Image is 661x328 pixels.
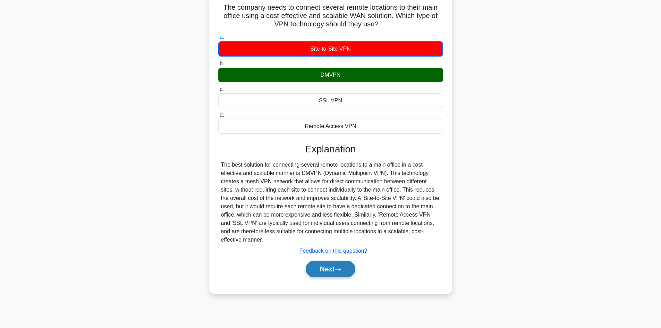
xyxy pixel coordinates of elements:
[306,261,355,277] button: Next
[299,248,367,254] a: Feedback on this question?
[218,68,443,82] div: DMVPN
[222,143,439,155] h3: Explanation
[218,93,443,108] div: SSL VPN
[220,112,224,118] span: d.
[220,34,224,40] span: a.
[218,3,444,29] h5: The company needs to connect several remote locations to their main office using a cost-effective...
[218,41,443,57] div: Site-to-Site VPN
[220,86,224,92] span: c.
[218,119,443,134] div: Remote Access VPN
[220,60,224,66] span: b.
[221,161,440,244] div: The best solution for connecting several remote locations to a main office in a cost-effective an...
